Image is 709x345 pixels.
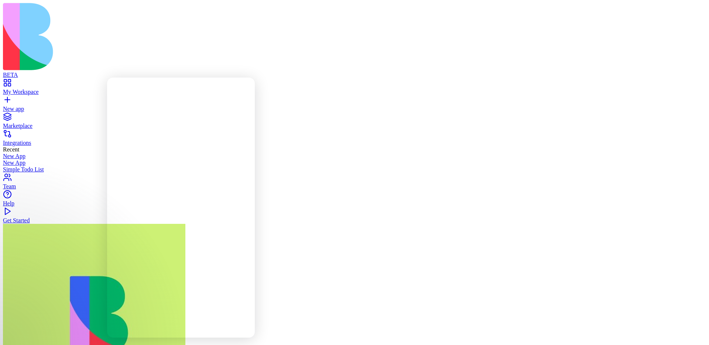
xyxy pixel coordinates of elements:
div: Integrations [3,140,706,146]
a: New App [3,160,706,166]
a: Team [3,177,706,190]
a: New app [3,99,706,112]
div: My Workspace [3,89,706,95]
span: Recent [3,146,19,153]
div: Get Started [3,217,706,224]
div: Help [3,200,706,207]
iframe: Intercom live chat [107,78,255,338]
img: logo [3,3,300,70]
div: Marketplace [3,123,706,129]
div: New app [3,106,706,112]
a: My Workspace [3,82,706,95]
a: Integrations [3,133,706,146]
a: Get Started [3,211,706,224]
a: Simple Todo List [3,166,706,173]
a: Help [3,194,706,207]
div: BETA [3,72,706,78]
a: New App [3,153,706,160]
div: Team [3,183,706,190]
a: BETA [3,65,706,78]
a: Marketplace [3,116,706,129]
